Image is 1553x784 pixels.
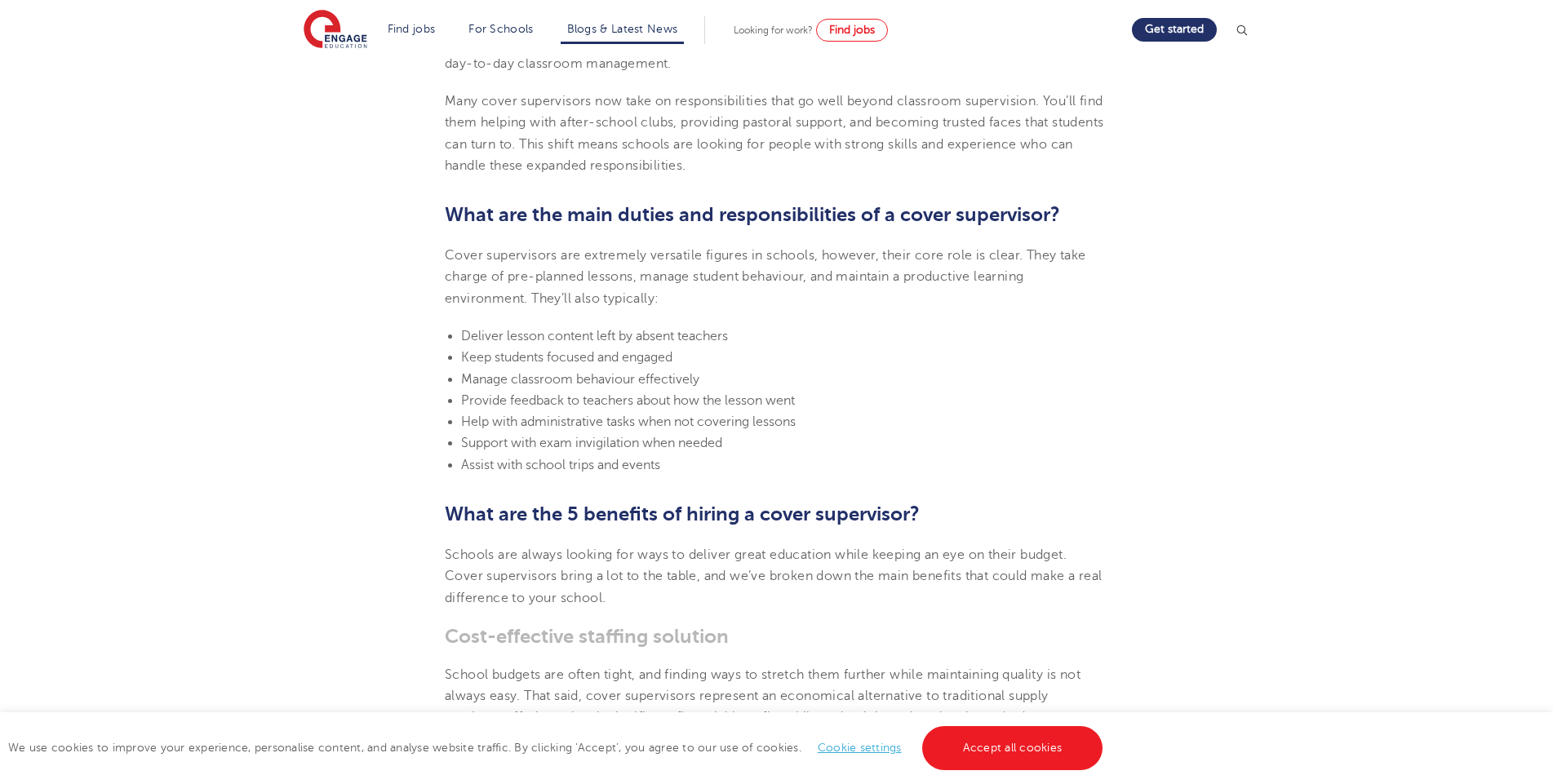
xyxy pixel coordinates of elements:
[922,726,1103,770] a: Accept all cookies
[567,23,678,35] a: Blogs & Latest News
[734,24,813,36] span: Looking for work?
[461,369,1108,390] li: Manage classroom behaviour effectively
[388,23,436,35] a: Find jobs
[461,411,1108,432] li: Help with administrative tasks when not covering lessons
[1132,18,1217,42] a: Get started
[304,10,367,51] img: Engage Education
[445,500,1108,528] h2: What are the 5 benefits of hiring a cover supervisor?
[445,91,1108,176] p: Many cover supervisors now take on responsibilities that go well beyond classroom supervision. Yo...
[461,454,1108,476] li: Assist with school trips and events
[468,23,533,35] a: For Schools
[818,742,902,754] a: Cookie settings
[445,201,1108,228] h2: What are the main duties and responsibilities of a cover supervisor?
[8,742,1107,754] span: We use cookies to improve your experience, personalise content, and analyse website traffic. By c...
[461,390,1108,411] li: Provide feedback to teachers about how the lesson went
[445,547,1102,605] span: Schools are always looking for ways to deliver great education while keeping an eye on their budg...
[445,667,1080,725] span: School budgets are often tight, and finding ways to stretch them further while maintaining qualit...
[461,347,1108,368] li: Keep students focused and engaged
[445,625,729,648] span: Cost-effective staffing solution
[816,19,888,42] a: Find jobs
[461,326,1108,347] li: Deliver lesson content left by absent teachers
[829,24,875,36] span: Find jobs
[461,432,1108,454] li: Support with exam invigilation when needed
[445,245,1108,309] p: Cover supervisors are extremely versatile figures in schools, however, their core role is clear. ...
